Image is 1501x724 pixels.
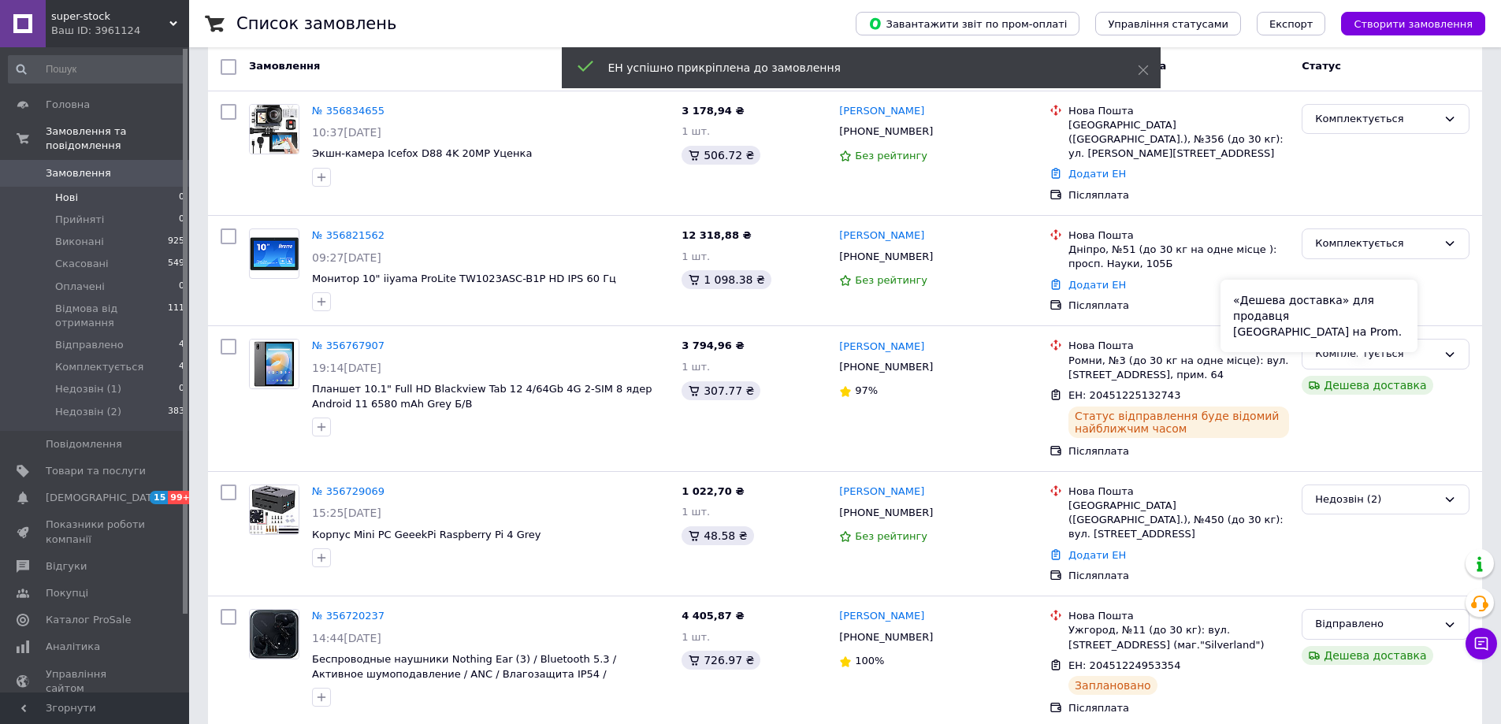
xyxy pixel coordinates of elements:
[856,12,1079,35] button: Завантажити звіт по пром-оплаті
[55,280,105,294] span: Оплачені
[855,530,927,542] span: Без рейтингу
[1095,12,1241,35] button: Управління статусами
[682,105,744,117] span: 3 178,94 ₴
[46,166,111,180] span: Замовлення
[312,507,381,519] span: 15:25[DATE]
[46,491,162,505] span: [DEMOGRAPHIC_DATA]
[168,302,184,330] span: 111
[249,339,299,389] a: Фото товару
[1341,12,1485,35] button: Створити замовлення
[1068,228,1289,243] div: Нова Пошта
[1068,569,1289,583] div: Післяплата
[46,586,88,600] span: Покупці
[312,229,385,241] a: № 356821562
[836,121,936,142] div: [PHONE_NUMBER]
[1315,492,1437,508] div: Недозвін (2)
[249,60,320,72] span: Замовлення
[1068,339,1289,353] div: Нова Пошта
[855,384,878,396] span: 97%
[836,357,936,377] div: [PHONE_NUMBER]
[249,485,299,535] a: Фото товару
[312,273,616,284] span: Монитор 10" iiyama ProLite TW1023ASC-B1P HD IPS 60 Гц
[839,485,924,499] a: [PERSON_NAME]
[1068,623,1289,652] div: Ужгород, №11 (до 30 кг): вул. [STREET_ADDRESS] (маг."Silverland")
[868,17,1067,31] span: Завантажити звіт по пром-оплаті
[682,146,760,165] div: 506.72 ₴
[839,104,924,119] a: [PERSON_NAME]
[250,340,299,388] img: Фото товару
[1302,646,1432,665] div: Дешева доставка
[682,381,760,400] div: 307.77 ₴
[1068,389,1180,401] span: ЕН: 20451225132743
[312,632,381,644] span: 14:44[DATE]
[168,491,194,504] span: 99+
[1315,111,1437,128] div: Комплектується
[179,213,184,227] span: 0
[682,485,744,497] span: 1 022,70 ₴
[839,228,924,243] a: [PERSON_NAME]
[1068,701,1289,715] div: Післяплата
[1315,346,1437,362] div: Комплектується
[1068,444,1289,459] div: Післяплата
[682,270,771,289] div: 1 098.38 ₴
[55,213,104,227] span: Прийняті
[1466,628,1497,659] button: Чат з покупцем
[249,609,299,659] a: Фото товару
[682,526,753,545] div: 48.58 ₴
[312,383,652,410] a: Планшет 10.1" Full HD Blackview Tab 12 4/64Gb 4G 2-SIM 8 ядер Android 11 6580 mAh Grey Б/В
[312,653,616,680] span: Беспроводные наушники Nothing Ear (3) / Bluetooth 5.3 / Активное шумоподавление / ANC / Влагозащи...
[1354,18,1473,30] span: Створити замовлення
[836,247,936,267] div: [PHONE_NUMBER]
[46,437,122,451] span: Повідомлення
[682,651,760,670] div: 726.97 ₴
[1068,279,1126,291] a: Додати ЕН
[1257,12,1326,35] button: Експорт
[46,640,100,654] span: Аналітика
[608,60,1098,76] div: ЕН успішно прикріплена до замовлення
[855,274,927,286] span: Без рейтингу
[312,340,385,351] a: № 356767907
[1220,280,1417,352] div: «Дешева доставка» для продавця [GEOGRAPHIC_DATA] на Prom.
[682,610,744,622] span: 4 405,87 ₴
[1302,376,1432,395] div: Дешева доставка
[312,485,385,497] a: № 356729069
[1068,609,1289,623] div: Нова Пошта
[55,360,143,374] span: Комплектується
[1068,407,1289,438] div: Статус відправлення буде відомий найближчим часом
[1269,18,1313,30] span: Експорт
[1068,676,1157,695] div: Заплановано
[1068,118,1289,162] div: [GEOGRAPHIC_DATA] ([GEOGRAPHIC_DATA].), №356 (до 30 кг): ул. [PERSON_NAME][STREET_ADDRESS]
[312,126,381,139] span: 10:37[DATE]
[1068,188,1289,202] div: Післяплата
[51,24,189,38] div: Ваш ID: 3961124
[855,655,884,666] span: 100%
[46,667,146,696] span: Управління сайтом
[839,609,924,624] a: [PERSON_NAME]
[250,610,299,659] img: Фото товару
[179,280,184,294] span: 0
[682,361,710,373] span: 1 шт.
[855,150,927,162] span: Без рейтингу
[1068,354,1289,382] div: Ромни, №3 (до 30 кг на одне місце): вул. [STREET_ADDRESS], прим. 64
[168,257,184,271] span: 549
[312,529,541,540] a: Корпус Mini PC GeeekPi Raspberry Pi 4 Grey
[168,405,184,419] span: 383
[179,338,184,352] span: 4
[250,237,299,270] img: Фото товару
[1068,549,1126,561] a: Додати ЕН
[55,302,168,330] span: Відмова від отримання
[1068,299,1289,313] div: Післяплата
[55,191,78,205] span: Нові
[1068,499,1289,542] div: [GEOGRAPHIC_DATA] ([GEOGRAPHIC_DATA].), №450 (до 30 кг): вул. [STREET_ADDRESS]
[250,105,299,154] img: Фото товару
[682,631,710,643] span: 1 шт.
[8,55,186,84] input: Пошук
[682,251,710,262] span: 1 шт.
[1302,60,1341,72] span: Статус
[312,251,381,264] span: 09:27[DATE]
[1068,243,1289,271] div: Дніпро, №51 (до 30 кг на одне місце ): просп. Науки, 105Б
[1325,17,1485,29] a: Створити замовлення
[249,104,299,154] a: Фото товару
